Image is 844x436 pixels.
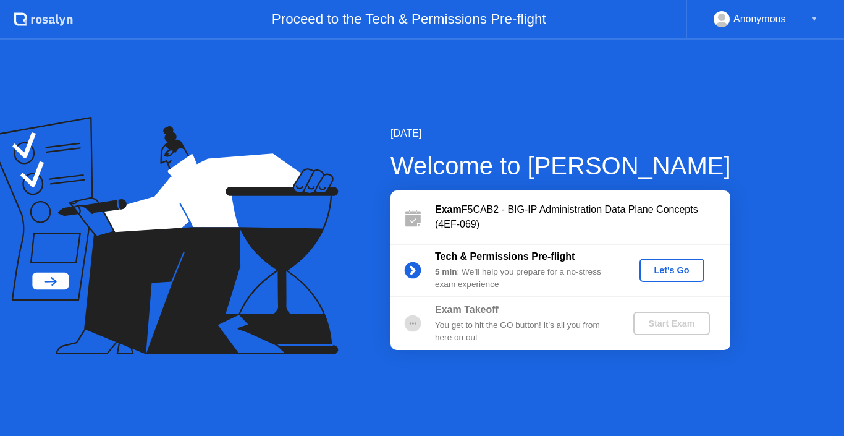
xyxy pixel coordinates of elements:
[638,318,704,328] div: Start Exam
[435,202,730,232] div: F5CAB2 - BIG-IP Administration Data Plane Concepts (4EF-069)
[435,267,457,276] b: 5 min
[435,319,613,344] div: You get to hit the GO button! It’s all you from here on out
[435,251,575,262] b: Tech & Permissions Pre-flight
[435,266,613,291] div: : We’ll help you prepare for a no-stress exam experience
[390,126,731,141] div: [DATE]
[390,147,731,184] div: Welcome to [PERSON_NAME]
[435,304,499,315] b: Exam Takeoff
[811,11,817,27] div: ▼
[644,265,699,275] div: Let's Go
[733,11,786,27] div: Anonymous
[435,204,462,215] b: Exam
[639,259,704,282] button: Let's Go
[633,312,709,335] button: Start Exam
